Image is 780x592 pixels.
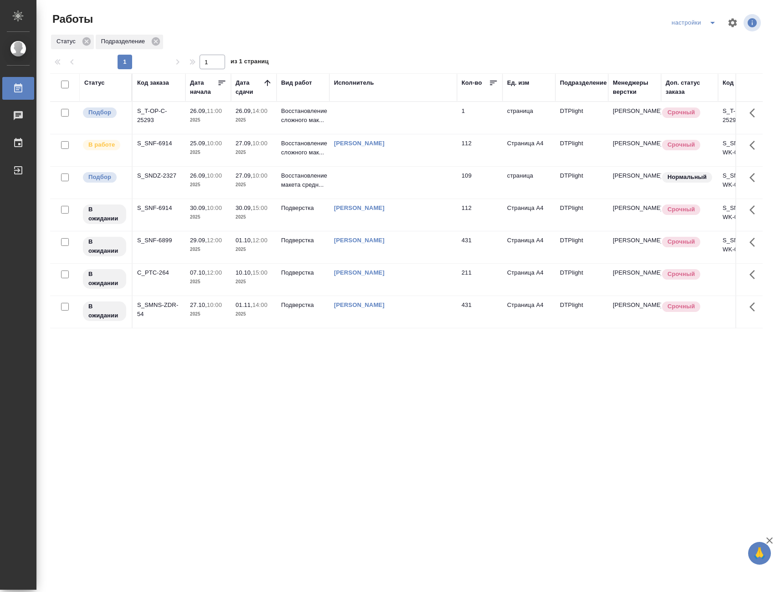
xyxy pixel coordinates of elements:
button: Здесь прячутся важные кнопки [744,134,766,156]
p: 01.10, [236,237,252,244]
p: 11:00 [207,107,222,114]
button: 🙏 [748,542,771,565]
p: 2025 [190,180,226,189]
td: страница [503,102,555,134]
a: [PERSON_NAME] [334,140,385,147]
span: Посмотреть информацию [744,14,763,31]
div: Подразделение [560,78,607,87]
div: C_PTC-264 [137,268,181,277]
p: [PERSON_NAME] [613,268,657,277]
div: S_SMNS-ZDR-54 [137,301,181,319]
p: 2025 [190,245,226,254]
a: [PERSON_NAME] [334,301,385,308]
p: 25.09, [190,140,207,147]
div: Ед. изм [507,78,529,87]
p: 2025 [236,277,272,286]
button: Здесь прячутся важные кнопки [744,199,766,221]
p: Подверстка [281,301,325,310]
p: Подверстка [281,204,325,213]
div: Исполнитель [334,78,374,87]
p: 07.10, [190,269,207,276]
div: Вид работ [281,78,312,87]
button: Здесь прячутся важные кнопки [744,264,766,286]
div: Доп. статус заказа [666,78,713,97]
button: Здесь прячутся важные кнопки [744,231,766,253]
td: DTPlight [555,231,608,263]
p: Срочный [667,270,695,279]
p: 15:00 [252,269,267,276]
td: 109 [457,167,503,199]
p: Подверстка [281,236,325,245]
div: S_SNF-6899 [137,236,181,245]
p: В работе [88,140,115,149]
p: Восстановление макета средн... [281,171,325,189]
td: Страница А4 [503,231,555,263]
div: Статус [51,35,94,49]
td: 211 [457,264,503,296]
p: В ожидании [88,205,121,223]
p: 2025 [236,180,272,189]
p: 27.09, [236,140,252,147]
td: Страница А4 [503,296,555,328]
td: 1 [457,102,503,134]
div: Код работы [723,78,758,87]
p: 12:00 [252,237,267,244]
p: 12:00 [207,237,222,244]
span: из 1 страниц [231,56,269,69]
p: Восстановление сложного мак... [281,139,325,157]
p: 10:00 [252,140,267,147]
p: 10:00 [207,301,222,308]
p: [PERSON_NAME] [613,236,657,245]
p: В ожидании [88,237,121,255]
p: 2025 [190,213,226,222]
p: 29.09, [190,237,207,244]
p: [PERSON_NAME] [613,171,657,180]
p: В ожидании [88,270,121,288]
span: Работы [50,12,93,26]
p: 30.09, [190,204,207,211]
p: Подбор [88,173,111,182]
td: S_SNDZ-2327-WK-007 [718,167,771,199]
p: Подразделение [101,37,148,46]
p: 2025 [236,116,272,125]
div: Можно подбирать исполнителей [82,107,127,119]
td: 112 [457,199,503,231]
td: S_SNF-6914-WK-008 [718,199,771,231]
p: 10:00 [207,140,222,147]
p: Восстановление сложного мак... [281,107,325,125]
p: Срочный [667,108,695,117]
td: DTPlight [555,264,608,296]
p: 2025 [236,245,272,254]
td: 112 [457,134,503,166]
p: 2025 [236,213,272,222]
td: Страница А4 [503,134,555,166]
p: [PERSON_NAME] [613,139,657,148]
button: Здесь прячутся важные кнопки [744,102,766,124]
p: Срочный [667,302,695,311]
p: Подбор [88,108,111,117]
p: Срочный [667,237,695,246]
p: [PERSON_NAME] [613,204,657,213]
p: 10:00 [252,172,267,179]
p: 2025 [236,310,272,319]
div: split button [669,15,722,30]
td: 431 [457,231,503,263]
p: В ожидании [88,302,121,320]
p: 26.09, [236,107,252,114]
a: [PERSON_NAME] [334,237,385,244]
p: 26.09, [190,172,207,179]
div: Кол-во [462,78,482,87]
p: 27.10, [190,301,207,308]
p: Срочный [667,140,695,149]
span: Настроить таблицу [722,12,744,34]
div: Можно подбирать исполнителей [82,171,127,184]
div: S_SNF-6914 [137,204,181,213]
p: 01.11, [236,301,252,308]
td: 431 [457,296,503,328]
div: Исполнитель назначен, приступать к работе пока рано [82,204,127,225]
td: DTPlight [555,102,608,134]
span: 🙏 [752,544,767,563]
p: 10.10, [236,269,252,276]
p: Нормальный [667,173,707,182]
td: DTPlight [555,134,608,166]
